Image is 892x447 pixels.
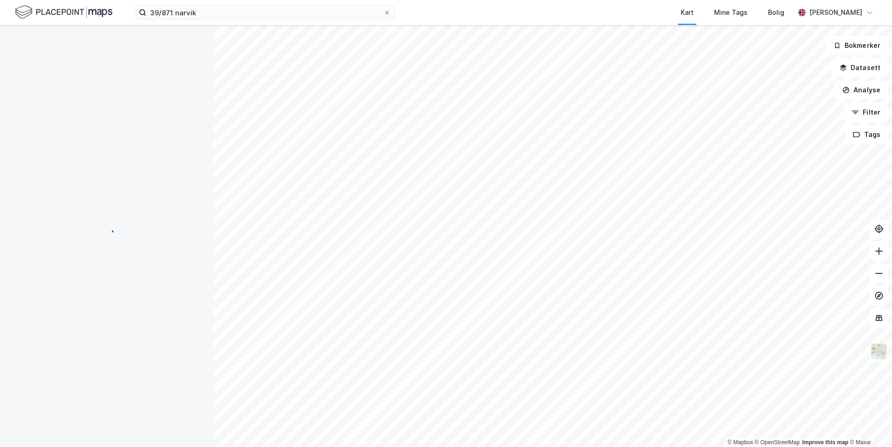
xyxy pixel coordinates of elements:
[146,6,383,19] input: Søk på adresse, matrikkel, gårdeiere, leietakere eller personer
[681,7,694,18] div: Kart
[844,103,888,122] button: Filter
[714,7,748,18] div: Mine Tags
[99,223,114,238] img: spinner.a6d8c91a73a9ac5275cf975e30b51cfb.svg
[768,7,784,18] div: Bolig
[728,439,753,446] a: Mapbox
[832,58,888,77] button: Datasett
[15,4,112,20] img: logo.f888ab2527a4732fd821a326f86c7f29.svg
[809,7,862,18] div: [PERSON_NAME]
[755,439,800,446] a: OpenStreetMap
[802,439,848,446] a: Improve this map
[845,125,888,144] button: Tags
[870,343,888,360] img: Z
[826,36,888,55] button: Bokmerker
[846,402,892,447] div: Kontrollprogram for chat
[846,402,892,447] iframe: Chat Widget
[834,81,888,99] button: Analyse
